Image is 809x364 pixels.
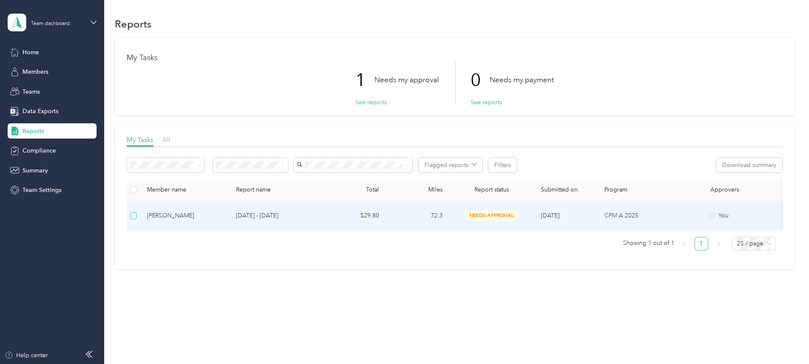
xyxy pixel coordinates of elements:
[393,186,443,193] div: Miles
[471,98,502,107] button: See reports
[5,351,48,360] button: Help center
[374,75,439,85] p: Needs my approval
[140,178,229,202] th: Member name
[710,211,781,220] div: You
[737,237,771,250] span: 25 / page
[716,158,782,172] button: Download summary
[418,158,482,172] button: Flagged reports
[22,107,58,116] span: Data Exports
[31,21,70,26] div: Team dashboard
[488,158,517,172] button: Filters
[541,212,560,219] span: [DATE]
[322,202,386,230] td: $29.80
[22,87,40,96] span: Teams
[115,19,152,28] h1: Reports
[704,178,788,202] th: Approvers
[147,211,222,220] div: [PERSON_NAME]
[682,241,687,246] span: left
[22,146,56,155] span: Compliance
[465,211,518,220] span: needs approval
[678,237,691,250] li: Previous Page
[22,186,61,195] span: Team Settings
[229,178,322,202] th: Report name
[716,241,721,246] span: right
[127,136,153,144] span: My Tasks
[22,48,39,57] span: Home
[598,178,704,202] th: Program
[712,237,725,250] button: right
[598,202,704,230] td: CPM A 2025
[147,186,222,193] div: Member name
[456,186,527,193] span: Report status
[712,237,725,250] li: Next Page
[471,62,490,98] p: 0
[127,53,783,62] h1: My Tasks
[678,237,691,250] button: left
[604,211,697,220] p: CPM A 2025
[762,317,809,364] iframe: Everlance-gr Chat Button Frame
[490,75,554,85] p: Needs my payment
[22,127,44,136] span: Reports
[355,98,387,107] button: See reports
[534,178,598,202] th: Submitted on
[623,237,674,250] span: Showing 1 out of 1
[22,67,48,76] span: Members
[355,62,374,98] p: 1
[695,237,708,250] a: 1
[22,166,48,175] span: Summary
[329,186,379,193] div: Total
[162,136,170,144] span: All
[732,237,776,250] div: Page Size
[386,202,449,230] td: 72.3
[236,211,316,220] p: [DATE] - [DATE]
